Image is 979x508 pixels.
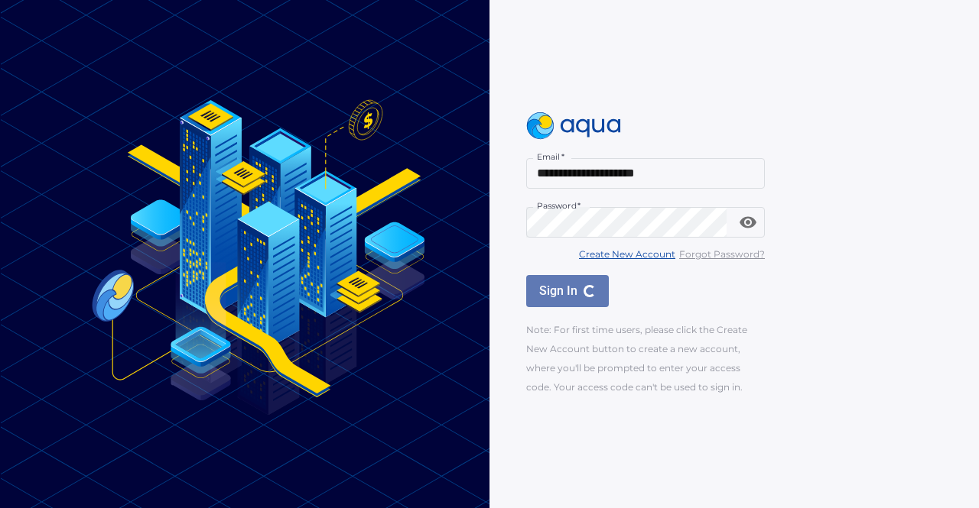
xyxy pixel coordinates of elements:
[526,324,747,393] span: Note: For first time users, please click the Create New Account button to create a new account, w...
[526,112,621,140] img: logo
[679,248,765,260] u: Forgot Password?
[733,207,763,238] button: toggle password visibility
[537,200,581,212] label: Password
[537,151,564,163] label: Email
[579,248,675,260] u: Create New Account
